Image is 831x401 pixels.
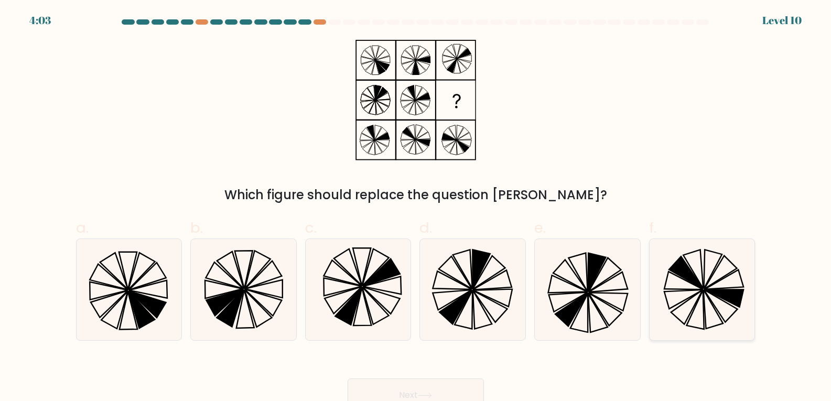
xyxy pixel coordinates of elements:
div: 4:03 [29,13,51,28]
span: d. [419,218,432,238]
span: f. [649,218,656,238]
div: Level 10 [762,13,802,28]
div: Which figure should replace the question [PERSON_NAME]? [82,186,749,204]
span: e. [534,218,546,238]
span: a. [76,218,89,238]
span: c. [305,218,317,238]
span: b. [190,218,203,238]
